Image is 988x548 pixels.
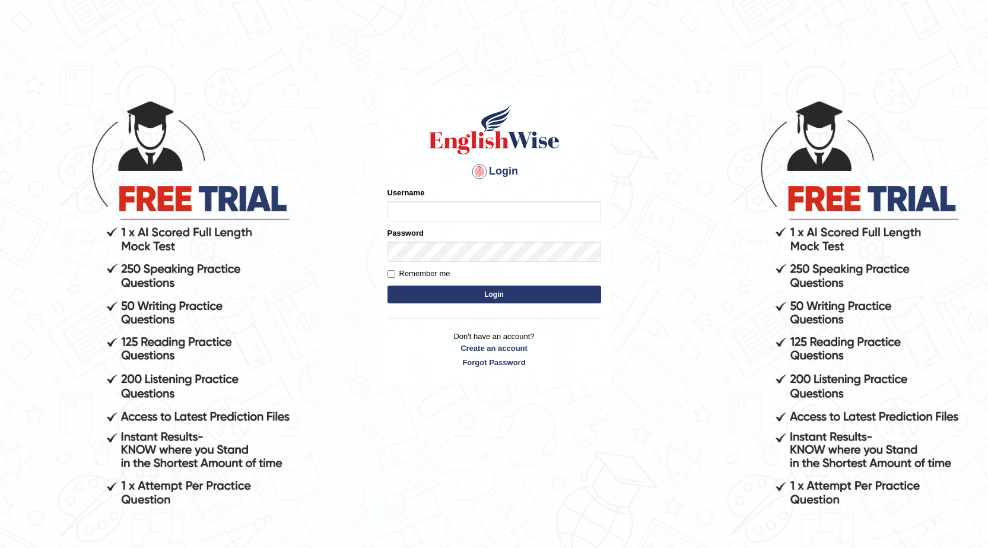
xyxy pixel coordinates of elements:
[387,343,601,354] a: Create an account
[387,187,425,198] label: Username
[387,331,601,368] p: Don't have an account?
[427,103,562,156] img: Logo of English Wise sign in for intelligent practice with AI
[387,270,395,278] input: Remember me
[387,227,424,239] label: Password
[387,268,450,280] label: Remember me
[387,286,601,303] button: Login
[387,357,601,368] a: Forgot Password
[387,162,601,181] h4: Login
